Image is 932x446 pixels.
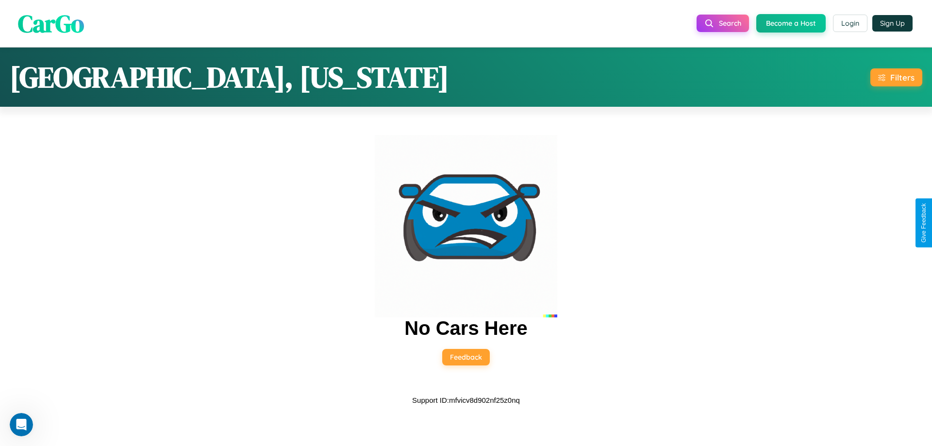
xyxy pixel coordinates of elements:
iframe: Intercom live chat [10,413,33,436]
button: Sign Up [872,15,913,32]
h2: No Cars Here [404,317,527,339]
div: Give Feedback [920,203,927,243]
div: Filters [890,72,915,83]
span: Search [719,19,741,28]
span: CarGo [18,6,84,40]
h1: [GEOGRAPHIC_DATA], [US_STATE] [10,57,449,97]
button: Filters [870,68,922,86]
img: car [375,135,557,317]
button: Search [697,15,749,32]
button: Feedback [442,349,490,365]
button: Login [833,15,867,32]
p: Support ID: mfvicv8d902nf25z0nq [412,394,520,407]
button: Become a Host [756,14,826,33]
